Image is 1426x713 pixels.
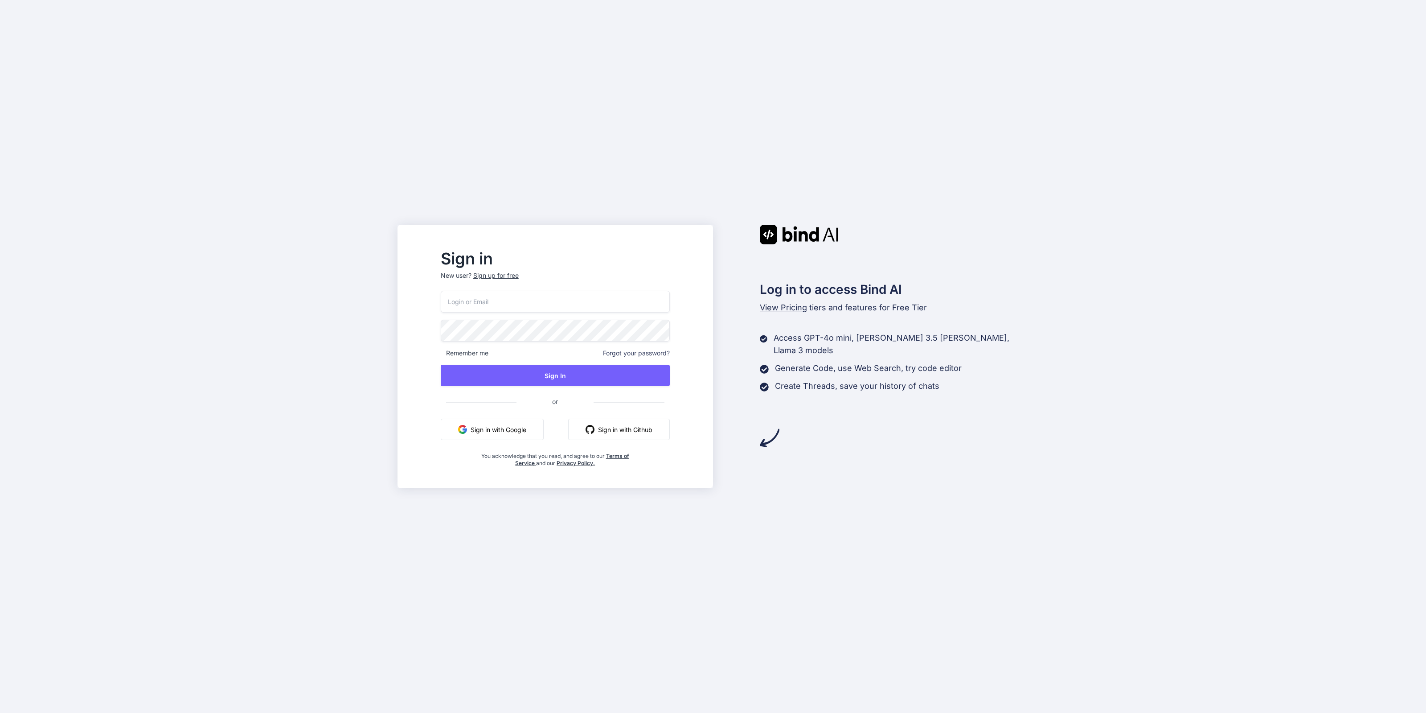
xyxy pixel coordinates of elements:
[760,303,807,312] span: View Pricing
[441,419,544,440] button: Sign in with Google
[441,291,670,313] input: Login or Email
[557,460,595,466] a: Privacy Policy.
[760,301,1029,314] p: tiers and features for Free Tier
[479,447,631,467] div: You acknowledge that you read, and agree to our and our
[515,453,629,466] a: Terms of Service
[441,251,670,266] h2: Sign in
[760,280,1029,299] h2: Log in to access Bind AI
[760,225,838,244] img: Bind AI logo
[441,271,670,291] p: New user?
[603,349,670,358] span: Forgot your password?
[775,362,962,375] p: Generate Code, use Web Search, try code editor
[760,428,779,448] img: arrow
[458,425,467,434] img: google
[441,349,488,358] span: Remember me
[516,391,594,412] span: or
[774,332,1029,357] p: Access GPT-4o mini, [PERSON_NAME] 3.5 [PERSON_NAME], Llama 3 models
[473,271,519,280] div: Sign up for free
[441,365,670,386] button: Sign In
[586,425,594,434] img: github
[568,419,670,440] button: Sign in with Github
[775,380,939,392] p: Create Threads, save your history of chats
